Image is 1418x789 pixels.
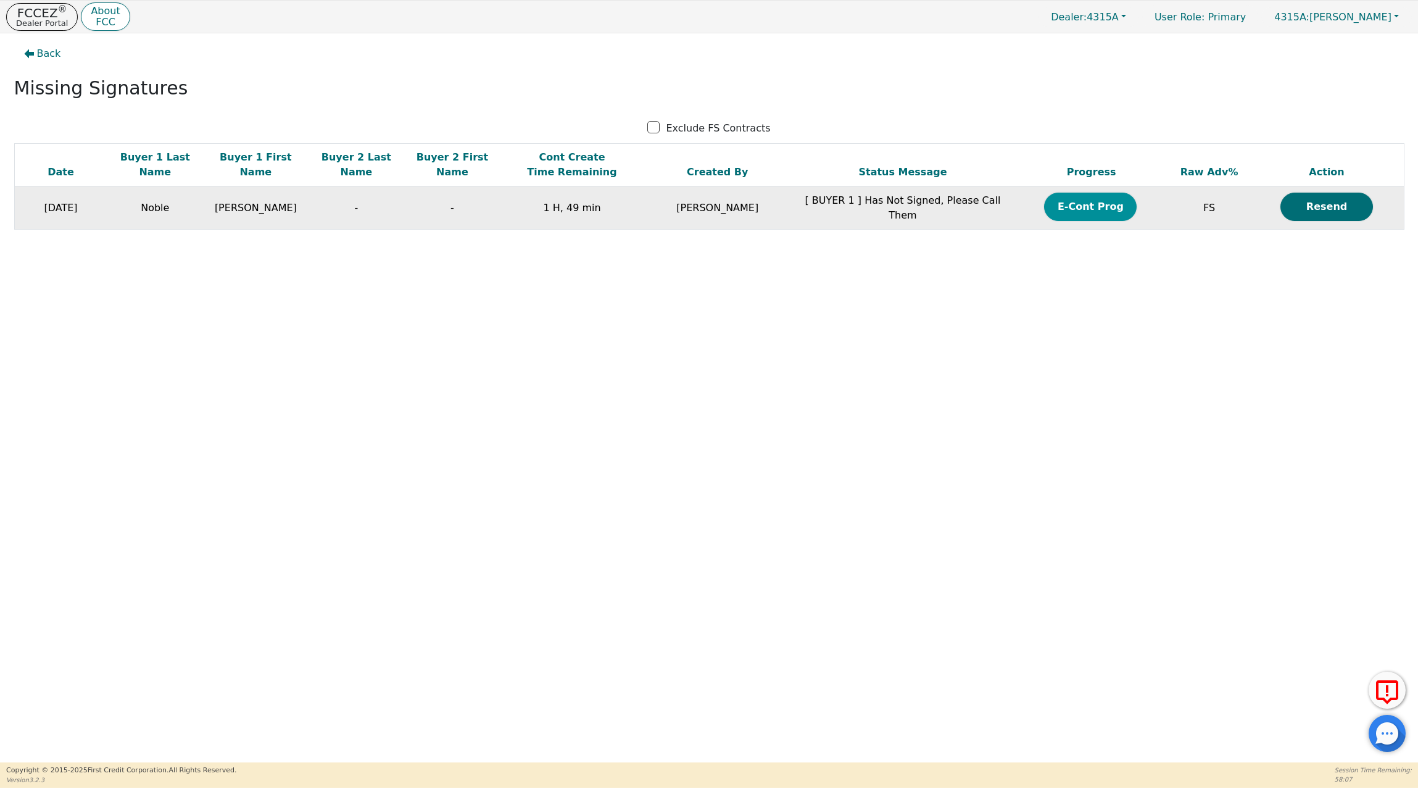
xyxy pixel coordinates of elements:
p: 58:07 [1335,775,1412,784]
button: 4315A:[PERSON_NAME] [1261,7,1412,27]
div: Buyer 1 First Name [206,150,305,180]
p: FCC [91,17,120,27]
button: Dealer:4315A [1038,7,1139,27]
p: Version 3.2.3 [6,775,236,785]
h2: Missing Signatures [14,77,1404,99]
button: Resend [1280,193,1373,221]
p: Dealer Portal [16,19,68,27]
p: Primary [1142,5,1258,29]
span: Action [1309,166,1344,178]
span: User Role : [1155,11,1204,23]
div: Raw Adv% [1172,165,1247,180]
span: Dealer: [1051,11,1087,23]
span: [PERSON_NAME] [215,202,297,214]
p: Exclude FS Contracts [666,121,770,136]
span: - [450,202,454,214]
span: FS [1203,202,1215,214]
div: Buyer 2 Last Name [312,150,402,180]
div: Status Message [794,165,1011,180]
span: 4315A: [1274,11,1309,23]
a: User Role: Primary [1142,5,1258,29]
sup: ® [58,4,67,15]
div: Buyer 1 Last Name [110,150,200,180]
button: Back [14,40,71,68]
button: E-Cont Prog [1044,193,1137,221]
button: FCCEZ®Dealer Portal [6,3,78,31]
span: [PERSON_NAME] [1274,11,1391,23]
p: About [91,6,120,16]
span: Back [37,46,61,61]
div: Date [18,165,104,180]
span: All Rights Reserved. [168,766,236,774]
span: 4315A [1051,11,1119,23]
td: [DATE] [14,186,107,230]
p: Copyright © 2015- 2025 First Credit Corporation. [6,766,236,776]
button: AboutFCC [81,2,130,31]
span: Noble [141,202,169,214]
div: Progress [1018,165,1166,180]
div: Buyer 2 First Name [407,150,497,180]
td: [ BUYER 1 ] Has Not Signed, Please Call Them [791,186,1014,230]
p: Session Time Remaining: [1335,766,1412,775]
span: - [354,202,358,214]
button: Report Error to FCC [1369,672,1406,709]
td: [PERSON_NAME] [644,186,791,230]
td: 1 H, 49 min [500,186,644,230]
span: Cont Create Time Remaining [527,151,616,178]
div: Created By [647,165,788,180]
p: FCCEZ [16,7,68,19]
